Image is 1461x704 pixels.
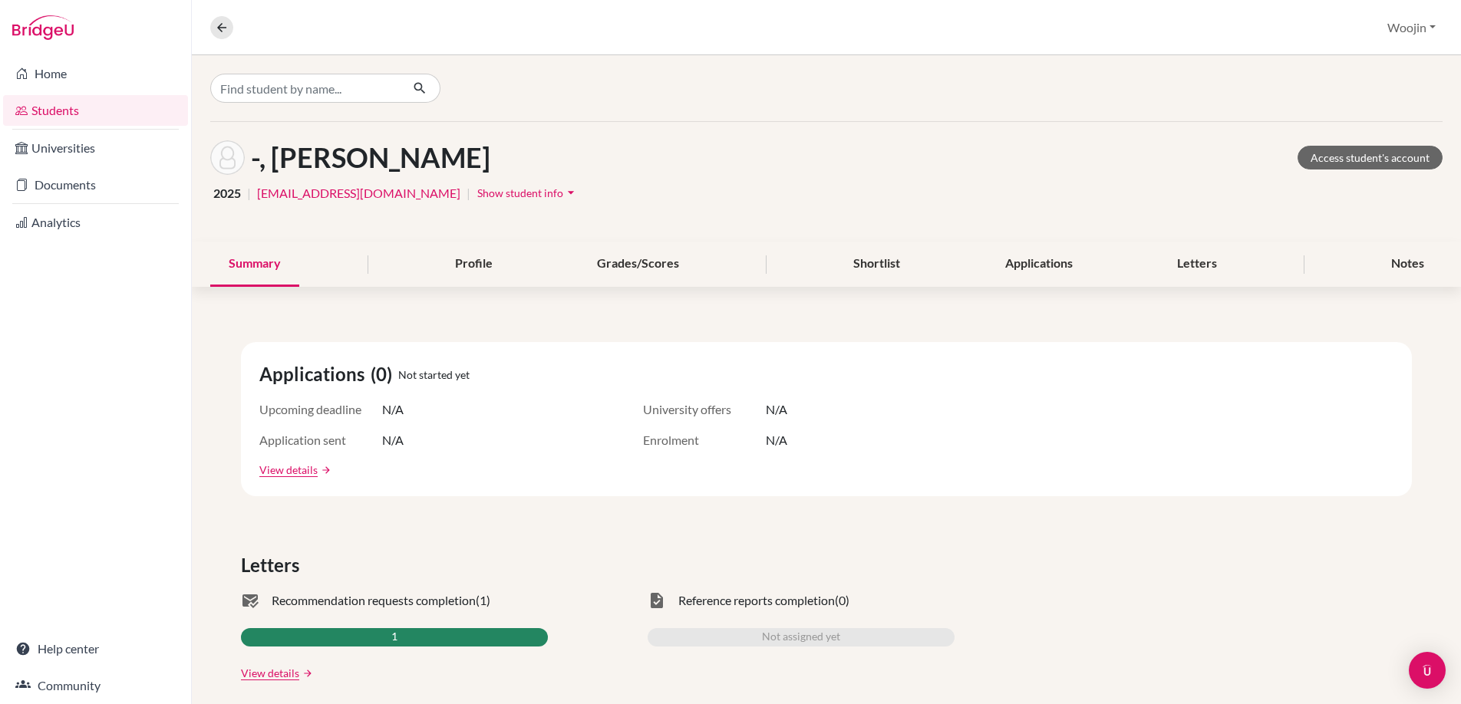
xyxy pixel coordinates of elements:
[835,242,918,287] div: Shortlist
[371,360,398,388] span: (0)
[643,400,766,419] span: University offers
[1409,652,1446,689] div: Open Intercom Messenger
[467,184,470,202] span: |
[391,628,397,646] span: 1
[476,591,490,610] span: (1)
[477,181,579,205] button: Show student infoarrow_drop_down
[382,431,404,449] span: N/A
[398,367,470,383] span: Not started yet
[3,633,188,664] a: Help center
[3,670,188,701] a: Community
[259,360,371,388] span: Applications
[272,591,476,610] span: Recommendation requests completion
[210,242,299,287] div: Summary
[259,431,382,449] span: Application sent
[257,184,460,202] a: [EMAIL_ADDRESS][DOMAIN_NAME]
[210,140,245,175] img: Shalibeth Tiffany -'s avatar
[318,465,331,475] a: arrow_forward
[678,591,835,610] span: Reference reports completion
[1373,242,1443,287] div: Notes
[382,400,404,419] span: N/A
[3,133,188,163] a: Universities
[579,242,698,287] div: Grades/Scores
[1380,13,1443,42] button: Woojin
[3,169,188,200] a: Documents
[259,400,382,419] span: Upcoming deadline
[987,242,1091,287] div: Applications
[251,141,490,174] h1: -, [PERSON_NAME]
[241,591,259,610] span: mark_email_read
[299,668,313,679] a: arrow_forward
[247,184,251,202] span: |
[1298,146,1443,169] a: Access student's account
[3,58,188,89] a: Home
[766,400,787,419] span: N/A
[563,185,579,200] i: arrow_drop_down
[3,207,188,238] a: Analytics
[835,591,849,610] span: (0)
[643,431,766,449] span: Enrolment
[437,242,511,287] div: Profile
[12,15,74,40] img: Bridge-U
[3,95,188,126] a: Students
[1159,242,1235,287] div: Letters
[213,184,241,202] span: 2025
[259,462,318,478] a: View details
[210,74,401,103] input: Find student by name...
[648,591,666,610] span: task
[766,431,787,449] span: N/A
[762,628,840,646] span: Not assigned yet
[477,186,563,199] span: Show student info
[241,551,305,579] span: Letters
[241,665,299,681] a: View details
